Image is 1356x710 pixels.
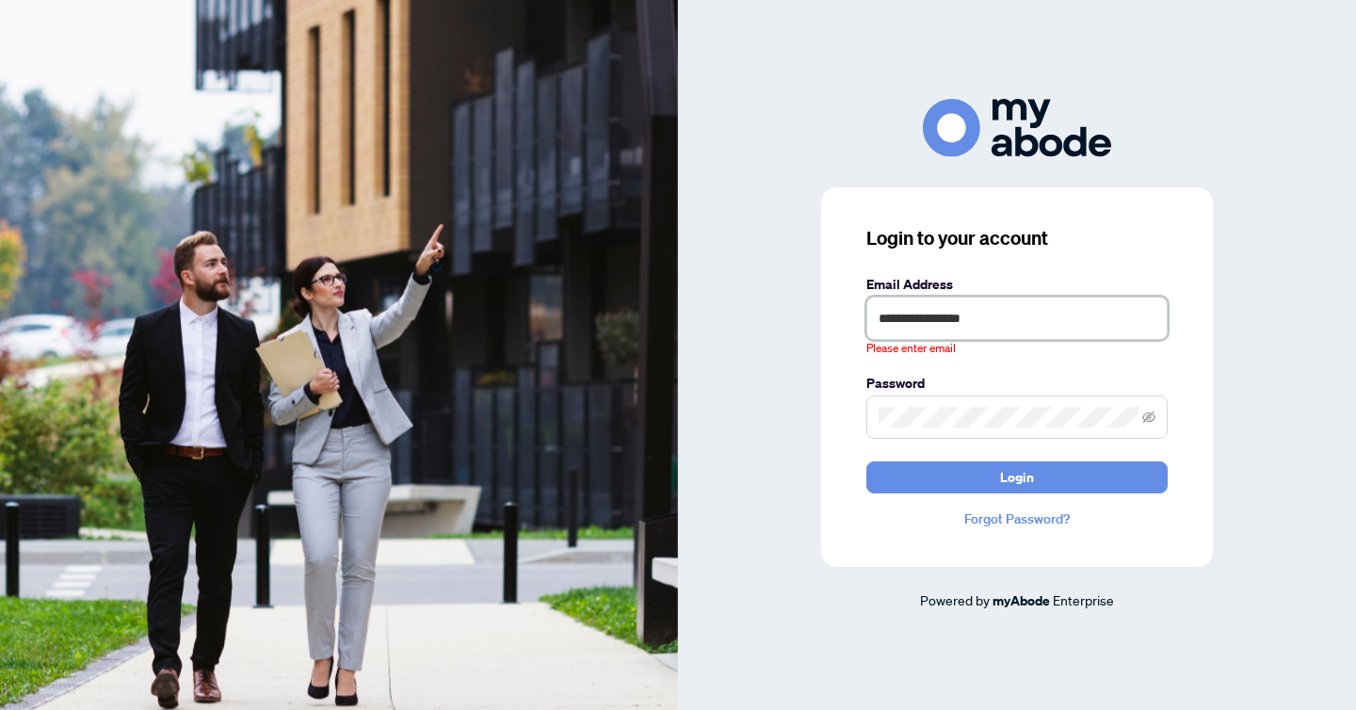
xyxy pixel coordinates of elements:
[1053,591,1114,608] span: Enterprise
[866,340,956,358] span: Please enter email
[866,225,1168,251] h3: Login to your account
[1000,462,1034,492] span: Login
[923,99,1111,156] img: ma-logo
[866,461,1168,493] button: Login
[993,590,1050,611] a: myAbode
[1142,411,1155,424] span: eye-invisible
[866,373,1168,394] label: Password
[866,274,1168,295] label: Email Address
[920,591,990,608] span: Powered by
[866,508,1168,529] a: Forgot Password?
